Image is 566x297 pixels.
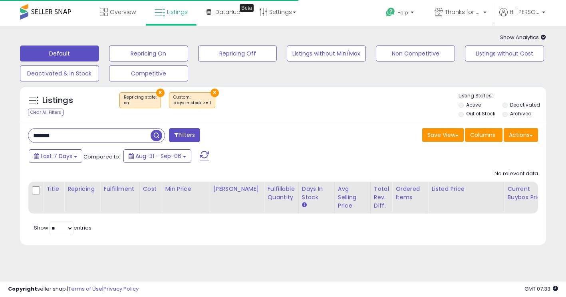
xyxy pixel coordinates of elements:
[445,8,481,16] span: Thanks for choosing Us
[156,89,165,97] button: ×
[198,46,277,61] button: Repricing Off
[240,4,254,12] div: Tooltip anchor
[68,285,102,293] a: Terms of Use
[524,285,558,293] span: 2025-09-14 07:33 GMT
[465,128,502,142] button: Columns
[466,110,495,117] label: Out of Stock
[466,101,481,108] label: Active
[510,110,532,117] label: Archived
[504,128,538,142] button: Actions
[83,153,120,160] span: Compared to:
[109,46,188,61] button: Repricing On
[29,149,82,163] button: Last 7 Days
[103,185,136,193] div: Fulfillment
[165,185,206,193] div: Min Price
[397,9,408,16] span: Help
[465,46,544,61] button: Listings without Cost
[499,8,545,26] a: Hi [PERSON_NAME]
[123,149,191,163] button: Aug-31 - Sep-06
[173,100,211,106] div: days in stock >= 1
[167,8,188,16] span: Listings
[68,185,97,193] div: Repricing
[34,224,91,232] span: Show: entries
[431,185,500,193] div: Listed Price
[422,128,464,142] button: Save View
[376,46,455,61] button: Non Competitive
[302,202,307,209] small: Days In Stock.
[302,185,331,202] div: Days In Stock
[110,8,136,16] span: Overview
[213,185,260,193] div: [PERSON_NAME]
[211,89,219,97] button: ×
[395,185,425,202] div: Ordered Items
[287,46,366,61] button: Listings without Min/Max
[42,95,73,106] h5: Listings
[470,131,495,139] span: Columns
[379,1,422,26] a: Help
[459,92,546,100] p: Listing States:
[8,285,37,293] strong: Copyright
[338,185,367,210] div: Avg Selling Price
[500,34,546,41] span: Show Analytics
[495,170,538,178] div: No relevant data
[507,185,548,202] div: Current Buybox Price
[215,8,240,16] span: DataHub
[46,185,61,193] div: Title
[374,185,389,210] div: Total Rev. Diff.
[20,46,99,61] button: Default
[173,94,211,106] span: Custom:
[103,285,139,293] a: Privacy Policy
[169,128,200,142] button: Filters
[267,185,295,202] div: Fulfillable Quantity
[135,152,181,160] span: Aug-31 - Sep-06
[143,185,159,193] div: Cost
[8,285,139,293] div: seller snap | |
[20,65,99,81] button: Deactivated & In Stock
[41,152,72,160] span: Last 7 Days
[510,101,540,108] label: Deactivated
[124,100,157,106] div: on
[510,8,540,16] span: Hi [PERSON_NAME]
[124,94,157,106] span: Repricing state :
[28,109,64,116] div: Clear All Filters
[109,65,188,81] button: Competitive
[385,7,395,17] i: Get Help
